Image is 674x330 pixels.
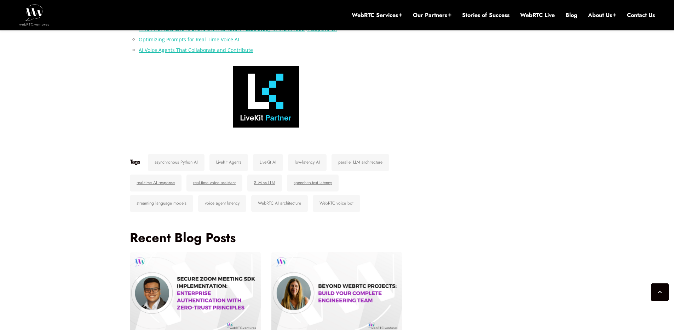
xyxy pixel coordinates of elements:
[130,158,139,165] h6: Tags
[462,11,509,19] a: Stories of Success
[588,11,616,19] a: About Us
[139,25,337,32] a: When Humans and AI Share the Interface: A Case Study in Multimodal, Adaptive UX
[253,154,283,171] a: LiveKit AI
[130,230,402,245] h3: Recent Blog Posts
[288,154,327,171] a: low-latency AI
[139,36,239,43] a: Optimizing Prompts for Real-Time Voice AI
[627,11,655,19] a: Contact Us
[130,175,182,191] a: real-time AI response
[148,154,204,171] a: asynchronous Python AI
[565,11,577,19] a: Blog
[130,195,193,212] a: streaming language models
[186,175,242,191] a: real-time voice assistant
[251,195,308,212] a: WebRTC AI architecture
[332,154,389,171] a: parallel LLM architecture
[139,47,253,53] a: AI Voice Agents That Collaborate and Contribute
[413,11,451,19] a: Our Partners
[287,175,339,191] a: speech-to-text latency
[313,195,360,212] a: WebRTC voice bot
[209,154,248,171] a: LiveKit Agents
[19,4,49,25] img: WebRTC.ventures
[520,11,555,19] a: WebRTC Live
[233,66,299,128] img: WebRTC.ventures is a LiveKit development partner.
[352,11,402,19] a: WebRTC Services
[247,175,282,191] a: SLM vs LLM
[198,195,246,212] a: voice agent latency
